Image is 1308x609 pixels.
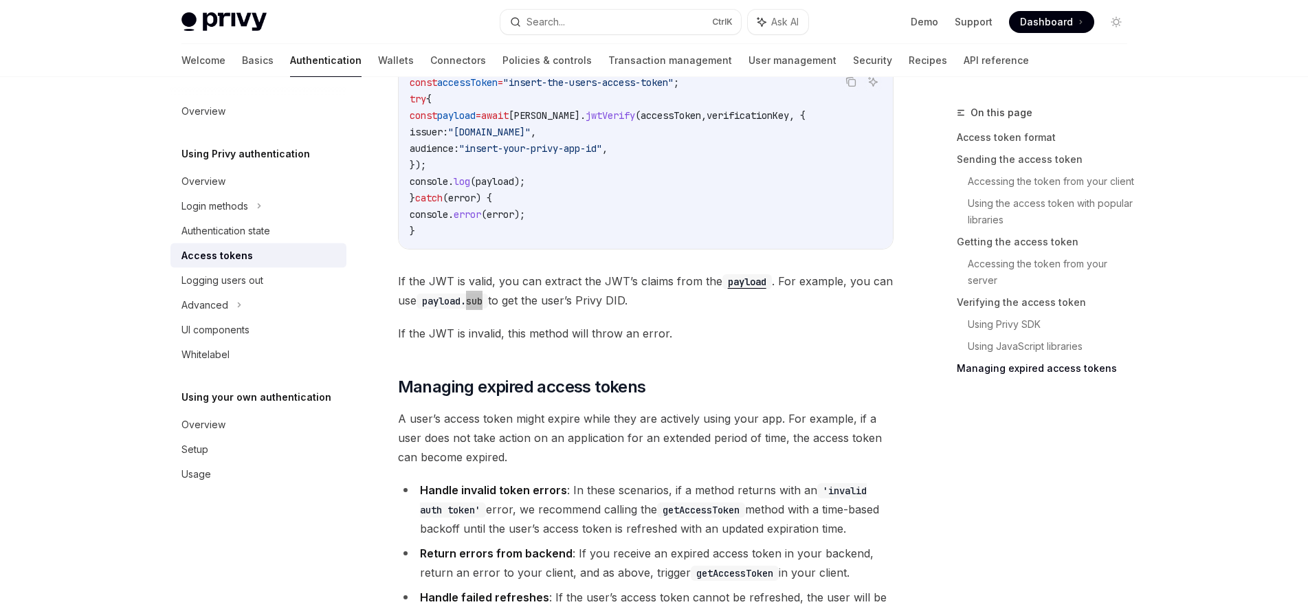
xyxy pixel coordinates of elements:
[398,324,894,344] span: If the JWT is invalid, this method will throw an error.
[420,547,573,561] strong: Return errors from backend
[514,176,525,188] span: );
[771,15,799,29] span: Ask AI
[181,417,225,433] div: Overview
[749,44,836,77] a: User management
[526,14,565,30] div: Search...
[454,209,481,221] span: error
[909,44,947,77] a: Recipes
[170,243,346,268] a: Access tokens
[420,484,567,498] strong: Handle invalid token errors
[448,209,454,221] span: .
[476,192,492,205] span: ) {
[602,143,608,155] span: ,
[398,544,894,583] li: : If you receive an expired access token in your backend, return an error to your client, and as ...
[503,77,674,89] span: "insert-the-users-access-token"
[410,143,459,155] span: audience:
[531,126,536,139] span: ,
[514,209,525,221] span: );
[712,16,733,27] span: Ctrl K
[290,44,362,77] a: Authentication
[430,44,486,77] a: Connectors
[170,412,346,437] a: Overview
[864,74,882,91] button: Ask AI
[410,192,415,205] span: }
[181,272,263,289] div: Logging users out
[842,74,860,91] button: Copy the contents from the code block
[443,192,448,205] span: (
[181,322,250,338] div: UI components
[410,225,415,238] span: }
[181,389,331,406] h5: Using your own authentication
[410,159,426,172] span: });
[586,110,635,122] span: jwtVerify
[454,176,470,188] span: log
[170,437,346,462] a: Setup
[498,77,503,89] span: =
[398,410,894,467] span: A user’s access token might expire while they are actively using your app. For example, if a user...
[476,110,481,122] span: =
[722,275,772,289] a: payload
[968,170,1138,192] a: Accessing the token from your client
[580,110,586,122] span: .
[181,297,228,313] div: Advanced
[410,110,437,122] span: const
[971,104,1032,121] span: On this page
[181,247,253,264] div: Access tokens
[170,169,346,194] a: Overview
[911,15,938,29] a: Demo
[181,12,267,32] img: light logo
[1105,11,1127,33] button: Toggle dark mode
[181,466,211,483] div: Usage
[707,110,789,122] span: verificationKey
[957,126,1138,148] a: Access token format
[410,209,448,221] span: console
[459,143,602,155] span: "insert-your-privy-app-id"
[691,566,779,582] code: getAccessToken
[426,93,432,106] span: {
[170,318,346,342] a: UI components
[181,103,225,120] div: Overview
[964,44,1029,77] a: API reference
[181,44,225,77] a: Welcome
[487,209,514,221] span: error
[722,275,772,290] code: payload
[181,346,230,363] div: Whitelabel
[509,110,580,122] span: [PERSON_NAME]
[410,176,448,188] span: console
[170,342,346,367] a: Whitelabel
[448,176,454,188] span: .
[417,294,488,309] code: payload.sub
[635,110,641,122] span: (
[242,44,274,77] a: Basics
[448,126,531,139] span: "[DOMAIN_NAME]"
[853,44,892,77] a: Security
[415,192,443,205] span: catch
[410,126,448,139] span: issuer:
[181,173,225,190] div: Overview
[968,253,1138,291] a: Accessing the token from your server
[481,209,487,221] span: (
[181,223,270,239] div: Authentication state
[955,15,993,29] a: Support
[674,77,679,89] span: ;
[957,357,1138,379] a: Managing expired access tokens
[437,110,476,122] span: payload
[502,44,592,77] a: Policies & controls
[608,44,732,77] a: Transaction management
[420,484,867,518] code: 'invalid auth token'
[701,110,707,122] span: ,
[968,192,1138,231] a: Using the access token with popular libraries
[968,335,1138,357] a: Using JavaScript libraries
[181,146,310,162] h5: Using Privy authentication
[968,313,1138,335] a: Using Privy SDK
[410,93,426,106] span: try
[481,110,509,122] span: await
[420,591,549,605] strong: Handle failed refreshes
[657,503,745,518] code: getAccessToken
[398,377,646,399] span: Managing expired access tokens
[181,198,248,214] div: Login methods
[170,219,346,243] a: Authentication state
[500,10,741,34] button: Search...CtrlK
[470,176,476,188] span: (
[398,481,894,539] li: : In these scenarios, if a method returns with an error, we recommend calling the method with a t...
